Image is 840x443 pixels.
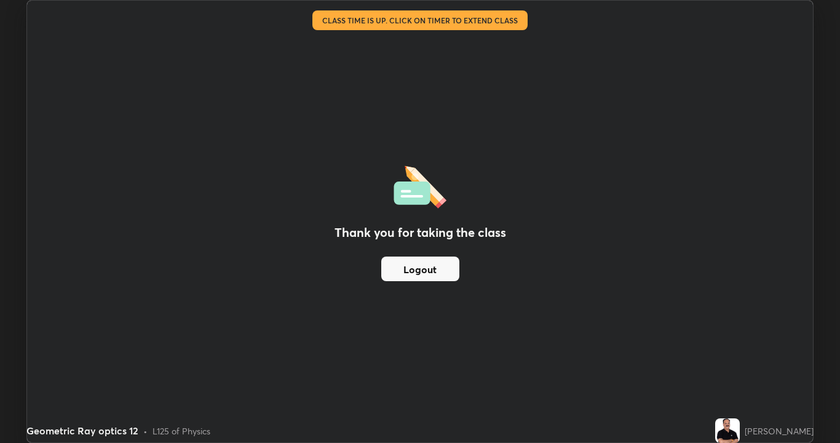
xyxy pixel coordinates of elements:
div: L125 of Physics [153,425,210,437]
div: [PERSON_NAME] [745,425,814,437]
img: offlineFeedback.1438e8b3.svg [394,162,446,209]
img: 605ba8bc909545269ef7945e2730f7c4.jpg [715,418,740,443]
div: • [143,425,148,437]
h2: Thank you for taking the class [335,223,506,242]
div: Geometric Ray optics 12 [26,423,138,438]
button: Logout [381,257,459,281]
